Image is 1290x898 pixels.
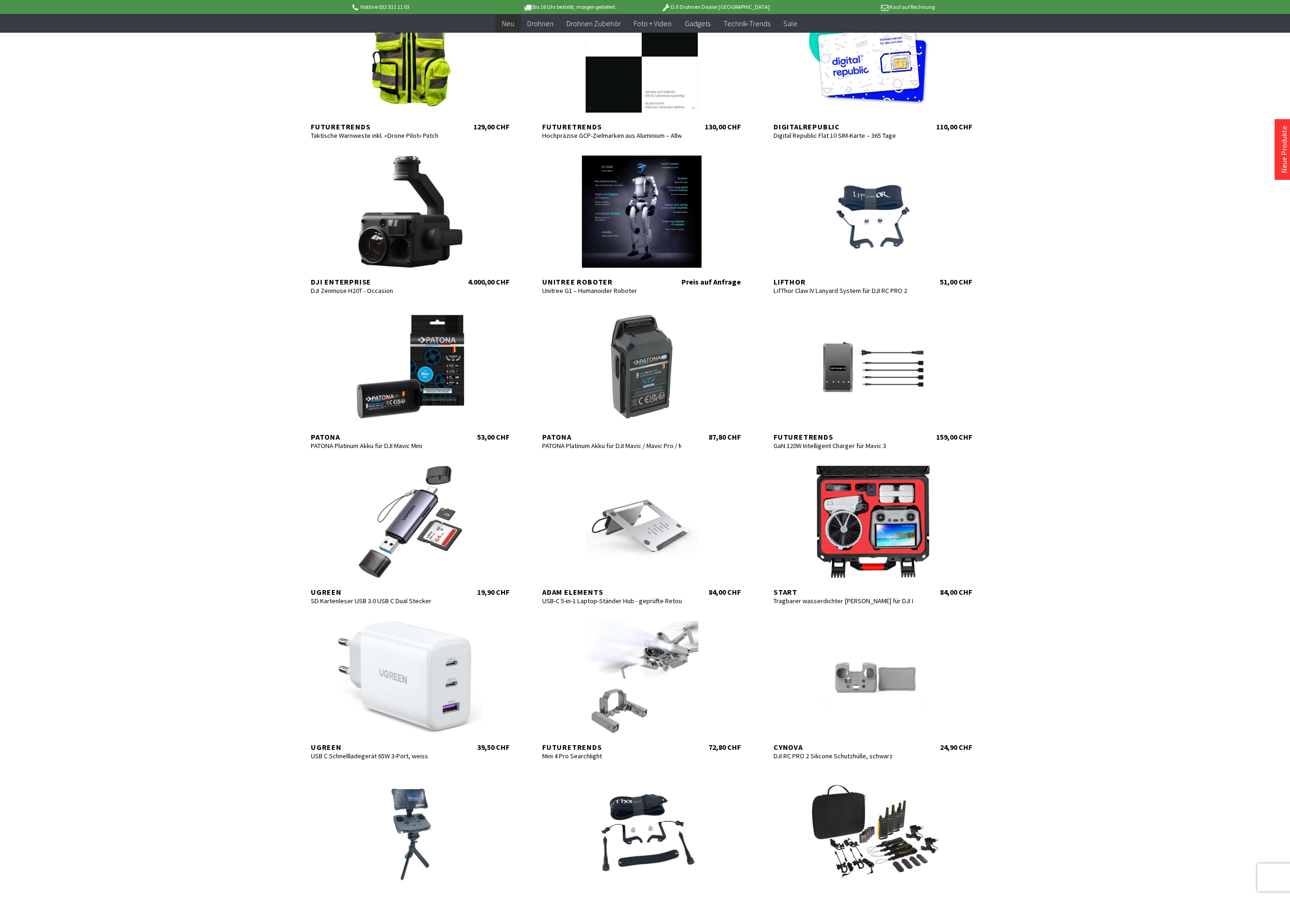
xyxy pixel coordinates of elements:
[560,14,627,33] a: Drohnen Zubehör
[940,587,972,597] div: 84,00 CHF
[788,1,934,13] p: Kauf auf Rechnung
[542,587,681,597] div: ADAM elements
[527,19,553,28] span: Drohnen
[709,432,741,442] div: 87,80 CHF
[301,0,519,131] a: Futuretrends Taktische Warnweste inkl. «Drone Pilot» Patch 129,00 CHF
[542,742,681,752] div: Futuretrends
[709,587,741,597] div: 84,00 CHF
[477,742,509,752] div: 39,50 CHF
[936,122,972,131] div: 110,00 CHF
[542,286,681,295] div: Unitree G1 – Humanoider Roboter
[764,156,982,286] a: Lifthor LifThor Claw IV Lanyard System für DJI RC PRO 2 51,00 CHF
[774,432,913,442] div: Futuretrends
[477,587,509,597] div: 19,90 CHF
[940,742,972,752] div: 24,90 CHF
[311,432,450,442] div: Patona
[311,122,450,131] div: Futuretrends
[634,19,672,28] span: Foto + Video
[542,752,681,760] div: Mini 4 Pro Searchlight
[502,19,514,28] span: Neu
[533,466,750,597] a: ADAM elements USB-C 5-in-1 Laptop-Ständer Hub - geprüfte Retoure 84,00 CHF
[311,131,450,140] div: Taktische Warnweste inkl. «Drone Pilot» Patch
[477,432,509,442] div: 53,00 CHF
[311,277,450,286] div: DJI Enterprise
[764,0,982,131] a: digitalrepublic Digital Republic Flat 10 SIM-Karte – 365 Tage 110,00 CHF
[685,19,710,28] span: Gadgets
[533,621,750,752] a: Futuretrends Mini 4 Pro Searchlight 72,80 CHF
[311,286,450,295] div: DJI Zenmuse H20T - Occasion
[627,14,678,33] a: Foto + Video
[774,442,913,450] div: GaN 120W Intelligent Charger für Mavic 3
[533,0,750,131] a: Futuretrends Hochpräzise GCP-Zielmarken aus Aluminium – Allwetter & Drohnen-kompatibel 130,00 CHF
[301,621,519,752] a: UGREEN USB C Schnellladegerät 65W 3-Port, weiss 39,50 CHF
[566,19,621,28] span: Drohnen Zubehör
[542,122,681,131] div: Futuretrends
[496,1,642,13] p: Bis 16 Uhr bestellt, morgen geliefert.
[936,432,972,442] div: 159,00 CHF
[774,277,913,286] div: Lifthor
[542,277,681,286] div: Unitree Roboter
[774,286,913,295] div: LifThor Claw IV Lanyard System für DJI RC PRO 2
[351,1,496,13] p: Hotline 032 511 11 03
[542,432,681,442] div: Patona
[717,14,777,33] a: Technik-Trends
[311,597,450,605] div: SD Kartenleser USB 3.0 USB C Dual Stecker
[473,122,509,131] div: 129,00 CHF
[705,122,741,131] div: 130,00 CHF
[533,311,750,442] a: Patona PATONA Platinum Akku für DJI Mavic / Mavic Pro / Mavic Pro Platinum 87,80 CHF
[709,742,741,752] div: 72,80 CHF
[311,742,450,752] div: UGREEN
[1279,126,1289,173] a: Neue Produkte
[643,1,788,13] p: DJI Drohnen Dealer [GEOGRAPHIC_DATA]
[777,14,804,33] a: Sale
[542,597,681,605] div: USB-C 5-in-1 Laptop-Ständer Hub - geprüfte Retoure
[533,156,750,286] a: Unitree Roboter Unitree G1 – Humanoider Roboter Preis auf Anfrage
[764,621,982,752] a: CYNOVA DJI RC PRO 2 Silicone Schutzhülle, schwarz 24,90 CHF
[521,14,560,33] a: Drohnen
[774,597,913,605] div: Tragbarer wasserdichter [PERSON_NAME] für DJI Flip Fly More Combo
[311,752,450,760] div: USB C Schnellladegerät 65W 3-Port, weiss
[764,311,982,442] a: Futuretrends GaN 120W Intelligent Charger für Mavic 3 159,00 CHF
[301,311,519,442] a: Patona PATONA Platinum Akku für DJI Mavic Mini 53,00 CHF
[681,277,741,286] div: Preis auf Anfrage
[774,752,913,760] div: DJI RC PRO 2 Silicone Schutzhülle, schwarz
[542,131,681,140] div: Hochpräzise GCP-Zielmarken aus Aluminium – Allwetter & Drohnen-kompatibel
[774,587,913,597] div: start
[940,277,972,286] div: 51,00 CHF
[311,587,450,597] div: UGREEN
[301,466,519,597] a: UGREEN SD Kartenleser USB 3.0 USB C Dual Stecker 19,90 CHF
[678,14,717,33] a: Gadgets
[542,442,681,450] div: PATONA Platinum Akku für DJI Mavic / Mavic Pro / Mavic Pro Platinum
[774,131,913,140] div: Digital Republic Flat 10 SIM-Karte – 365 Tage
[764,466,982,597] a: start Tragbarer wasserdichter [PERSON_NAME] für DJI Flip Fly More Combo 84,00 CHF
[301,156,519,286] a: DJI Enterprise DJI Zenmuse H20T - Occasion 4.000,00 CHF
[724,19,770,28] span: Technik-Trends
[495,14,521,33] a: Neu
[774,122,913,131] div: digitalrepublic
[774,742,913,752] div: CYNOVA
[311,442,450,450] div: PATONA Platinum Akku für DJI Mavic Mini
[468,277,509,286] div: 4.000,00 CHF
[783,19,797,28] span: Sale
